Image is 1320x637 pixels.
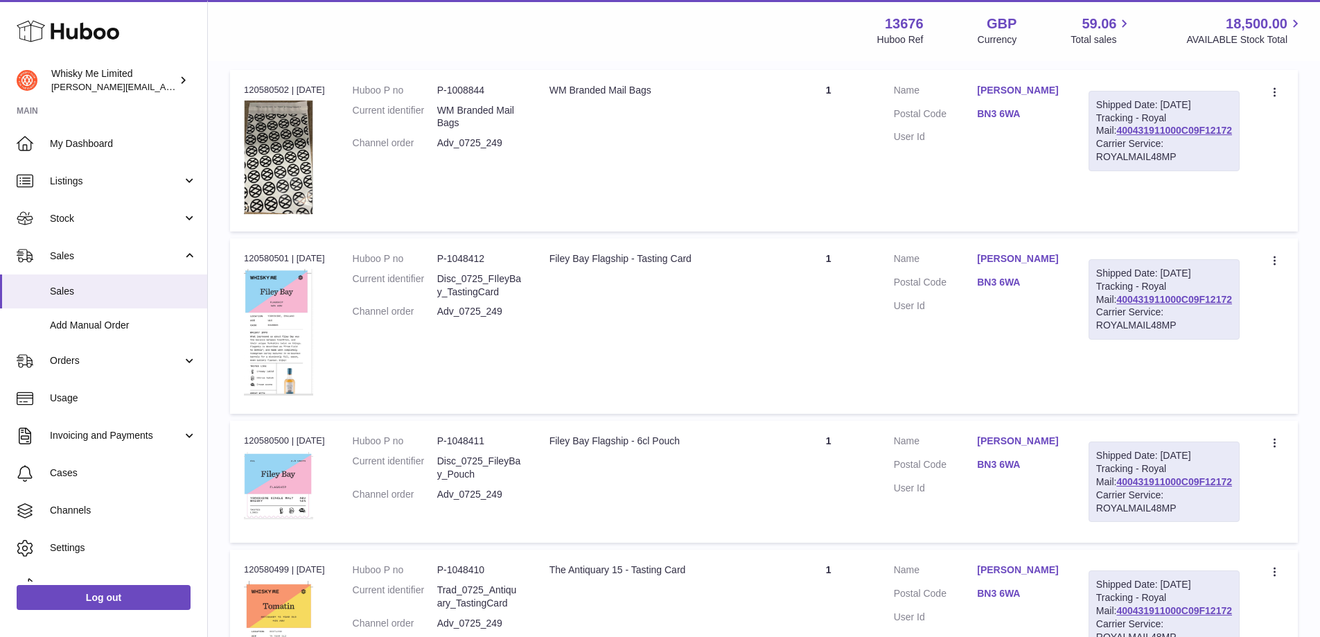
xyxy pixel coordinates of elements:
[50,392,197,405] span: Usage
[437,272,522,299] dd: Disc_0725_FIleyBay_TastingCard
[1089,259,1240,340] div: Tracking - Royal Mail:
[894,276,978,293] dt: Postal Code
[894,435,978,451] dt: Name
[1096,137,1232,164] div: Carrier Service: ROYALMAIL48MP
[549,564,764,577] div: The Antiquary 15 - Tasting Card
[1071,15,1132,46] a: 59.06 Total sales
[244,452,313,520] img: 1750368743.png
[437,252,522,265] dd: P-1048412
[17,70,37,91] img: frances@whiskyshop.com
[1096,449,1232,462] div: Shipped Date: [DATE]
[549,435,764,448] div: Filey Bay Flagship - 6cl Pouch
[1116,125,1232,136] a: 400431911000C09F12172
[549,252,764,265] div: Filey Bay Flagship - Tasting Card
[50,137,197,150] span: My Dashboard
[1096,578,1232,591] div: Shipped Date: [DATE]
[244,252,325,265] div: 120580501 | [DATE]
[1096,306,1232,332] div: Carrier Service: ROYALMAIL48MP
[894,299,978,313] dt: User Id
[50,429,182,442] span: Invoicing and Payments
[437,617,522,630] dd: Adv_0725_249
[437,305,522,318] dd: Adv_0725_249
[353,584,437,610] dt: Current identifier
[977,435,1061,448] a: [PERSON_NAME]
[1116,294,1232,305] a: 400431911000C09F12172
[50,212,182,225] span: Stock
[777,70,879,232] td: 1
[50,504,197,517] span: Channels
[877,33,924,46] div: Huboo Ref
[50,250,182,263] span: Sales
[437,104,522,130] dd: WM Branded Mail Bags
[50,285,197,298] span: Sales
[50,466,197,480] span: Cases
[244,84,325,96] div: 120580502 | [DATE]
[437,455,522,481] dd: Disc_0725_FileyBay_Pouch
[50,319,197,332] span: Add Manual Order
[353,488,437,501] dt: Channel order
[894,458,978,475] dt: Postal Code
[50,541,197,555] span: Settings
[244,269,313,396] img: 1750368776.png
[244,435,325,447] div: 120580500 | [DATE]
[894,84,978,101] dt: Name
[244,101,313,214] img: 1725358317.png
[353,104,437,130] dt: Current identifier
[978,33,1017,46] div: Currency
[244,564,325,576] div: 120580499 | [DATE]
[1116,476,1232,487] a: 400431911000C09F12172
[437,584,522,610] dd: Trad_0725_Antiquary_TastingCard
[353,455,437,481] dt: Current identifier
[977,458,1061,471] a: BN3 6WA
[437,564,522,577] dd: P-1048410
[894,252,978,269] dt: Name
[1082,15,1116,33] span: 59.06
[977,587,1061,600] a: BN3 6WA
[437,137,522,150] dd: Adv_0725_249
[353,272,437,299] dt: Current identifier
[353,84,437,97] dt: Huboo P no
[437,435,522,448] dd: P-1048411
[894,611,978,624] dt: User Id
[894,107,978,124] dt: Postal Code
[353,305,437,318] dt: Channel order
[894,587,978,604] dt: Postal Code
[977,276,1061,289] a: BN3 6WA
[549,84,764,97] div: WM Branded Mail Bags
[987,15,1017,33] strong: GBP
[977,84,1061,97] a: [PERSON_NAME]
[1089,91,1240,171] div: Tracking - Royal Mail:
[1186,33,1303,46] span: AVAILABLE Stock Total
[977,564,1061,577] a: [PERSON_NAME]
[17,585,191,610] a: Log out
[894,482,978,495] dt: User Id
[1186,15,1303,46] a: 18,500.00 AVAILABLE Stock Total
[51,81,278,92] span: [PERSON_NAME][EMAIL_ADDRESS][DOMAIN_NAME]
[50,354,182,367] span: Orders
[777,238,879,414] td: 1
[1226,15,1287,33] span: 18,500.00
[353,617,437,630] dt: Channel order
[777,421,879,543] td: 1
[353,564,437,577] dt: Huboo P no
[353,252,437,265] dt: Huboo P no
[437,84,522,97] dd: P-1008844
[50,579,197,592] span: Returns
[353,137,437,150] dt: Channel order
[894,130,978,143] dt: User Id
[894,564,978,580] dt: Name
[1096,267,1232,280] div: Shipped Date: [DATE]
[885,15,924,33] strong: 13676
[437,488,522,501] dd: Adv_0725_249
[353,435,437,448] dt: Huboo P no
[1116,605,1232,616] a: 400431911000C09F12172
[977,107,1061,121] a: BN3 6WA
[51,67,176,94] div: Whisky Me Limited
[1071,33,1132,46] span: Total sales
[50,175,182,188] span: Listings
[1096,98,1232,112] div: Shipped Date: [DATE]
[1096,489,1232,515] div: Carrier Service: ROYALMAIL48MP
[1089,442,1240,522] div: Tracking - Royal Mail:
[977,252,1061,265] a: [PERSON_NAME]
